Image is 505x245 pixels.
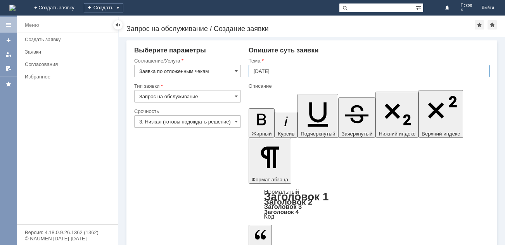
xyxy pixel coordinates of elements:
[134,47,206,54] span: Выберите параметры
[25,236,110,241] div: © NAUMEN [DATE]-[DATE]
[25,49,113,55] div: Заявки
[301,131,335,137] span: Подчеркнутый
[249,83,488,89] div: Описание
[249,189,489,219] div: Формат абзаца
[379,131,415,137] span: Нижний индекс
[84,3,123,12] div: Создать
[2,34,15,47] a: Создать заявку
[134,58,239,63] div: Соглашение/Услуга
[22,46,116,58] a: Заявки
[126,25,475,33] div: Запрос на обслуживание / Создание заявки
[25,230,110,235] div: Версия: 4.18.0.9.26.1362 (1362)
[264,209,299,215] a: Заголовок 4
[2,48,15,61] a: Мои заявки
[461,3,472,8] span: Псков
[375,92,419,138] button: Нижний индекс
[275,112,297,138] button: Курсив
[252,131,272,137] span: Жирный
[422,131,460,137] span: Верхний индекс
[252,177,288,182] span: Формат абзаца
[341,131,372,137] span: Зачеркнутый
[264,213,275,220] a: Код
[461,8,472,12] span: 4
[25,74,105,80] div: Избранное
[297,94,338,138] button: Подчеркнутый
[249,138,291,184] button: Формат абзаца
[25,36,113,42] div: Создать заявку
[488,20,497,30] div: Сделать домашней страницей
[419,90,463,138] button: Верхний индекс
[9,5,16,11] img: logo
[475,20,484,30] div: Добавить в избранное
[278,131,294,137] span: Курсив
[264,188,299,195] a: Нормальный
[25,61,113,67] div: Согласования
[9,5,16,11] a: Перейти на домашнюю страницу
[249,47,319,54] span: Опишите суть заявки
[25,21,39,30] div: Меню
[22,58,116,70] a: Согласования
[2,62,15,75] a: Мои согласования
[134,83,239,89] div: Тип заявки
[134,109,239,114] div: Срочность
[113,20,123,30] div: Скрыть меню
[264,191,329,203] a: Заголовок 1
[22,33,116,45] a: Создать заявку
[415,3,423,11] span: Расширенный поиск
[249,58,488,63] div: Тема
[338,97,375,138] button: Зачеркнутый
[264,203,302,210] a: Заголовок 3
[264,197,313,206] a: Заголовок 2
[249,108,275,138] button: Жирный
